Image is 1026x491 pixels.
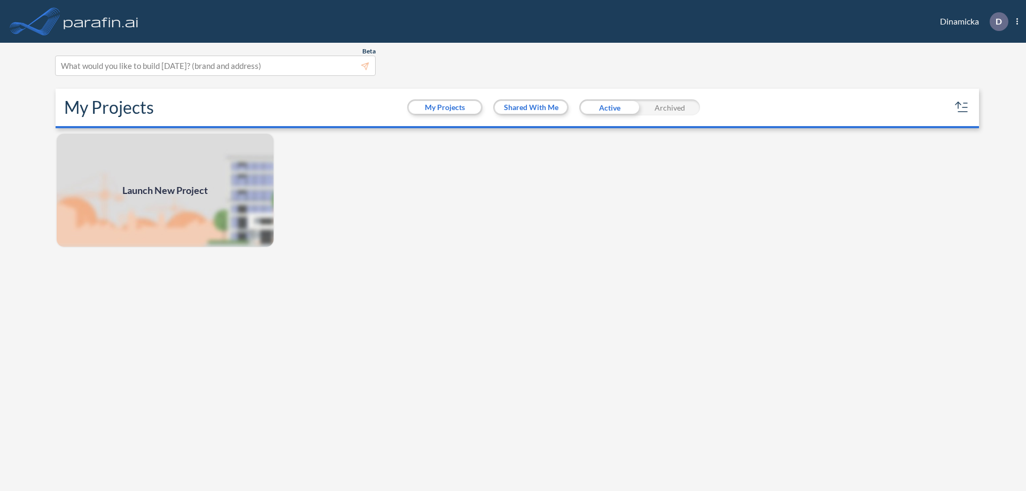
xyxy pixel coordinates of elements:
[61,11,141,32] img: logo
[996,17,1002,26] p: D
[640,99,700,115] div: Archived
[409,101,481,114] button: My Projects
[953,99,970,116] button: sort
[579,99,640,115] div: Active
[56,133,275,248] a: Launch New Project
[64,97,154,118] h2: My Projects
[122,183,208,198] span: Launch New Project
[924,12,1018,31] div: Dinamicka
[362,47,376,56] span: Beta
[495,101,567,114] button: Shared With Me
[56,133,275,248] img: add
